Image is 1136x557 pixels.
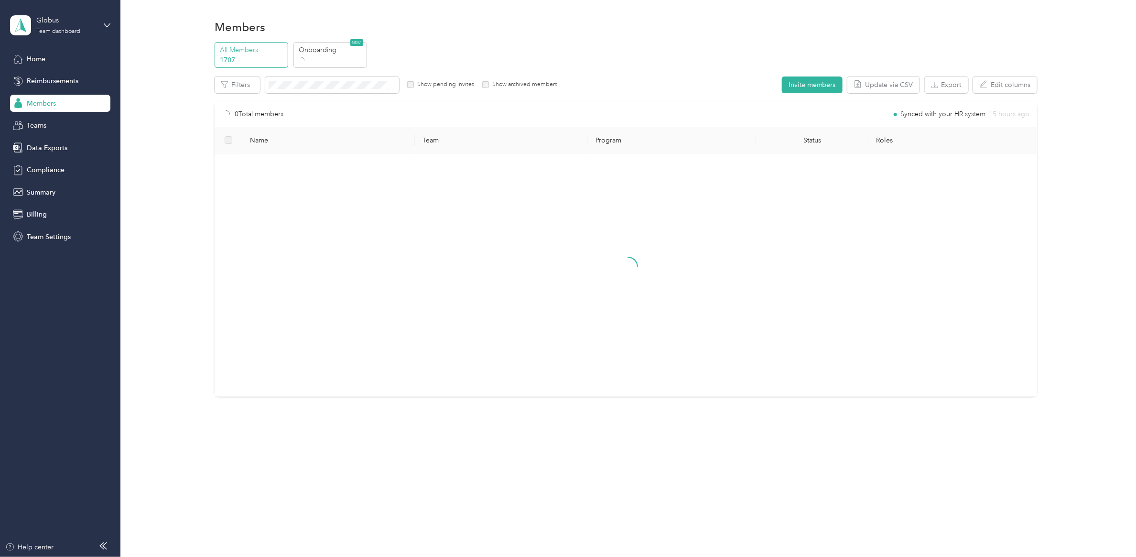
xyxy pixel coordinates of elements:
[489,80,557,89] label: Show archived members
[36,15,96,25] div: Globus
[36,29,80,34] div: Team dashboard
[868,127,1041,153] th: Roles
[215,76,260,93] button: Filters
[299,45,364,55] p: Onboarding
[989,111,1029,118] span: 15 hours ago
[27,54,45,64] span: Home
[588,127,757,153] th: Program
[27,120,46,131] span: Teams
[27,232,71,242] span: Team Settings
[27,187,55,197] span: Summary
[782,76,843,93] button: Invite members
[220,45,285,55] p: All Members
[756,127,868,153] th: Status
[350,39,363,46] span: NEW
[414,80,474,89] label: Show pending invites
[900,111,985,118] span: Synced with your HR system
[27,209,47,219] span: Billing
[1082,503,1136,557] iframe: Everlance-gr Chat Button Frame
[847,76,920,93] button: Update via CSV
[27,98,56,109] span: Members
[242,127,415,153] th: Name
[27,76,78,86] span: Reimbursements
[220,55,285,65] p: 1707
[27,165,65,175] span: Compliance
[415,127,588,153] th: Team
[235,109,284,120] p: 0 Total members
[5,542,54,552] button: Help center
[250,136,408,144] span: Name
[215,22,265,32] h1: Members
[925,76,968,93] button: Export
[973,76,1037,93] button: Edit columns
[27,143,67,153] span: Data Exports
